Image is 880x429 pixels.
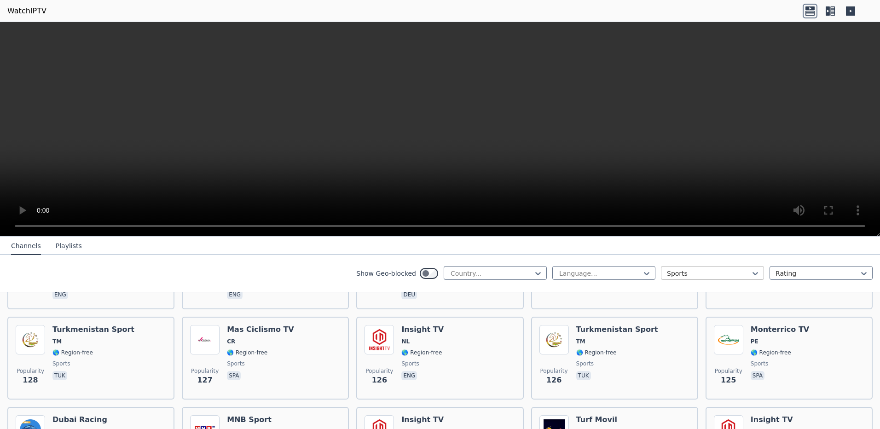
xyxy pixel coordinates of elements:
img: Monterrico TV [714,325,743,354]
span: 🌎 Region-free [52,349,93,356]
h6: Insight TV [401,325,444,334]
span: NL [401,338,410,345]
span: 🌎 Region-free [751,349,791,356]
span: 127 [197,375,212,386]
span: Popularity [540,367,568,375]
p: eng [401,371,417,380]
a: WatchIPTV [7,6,46,17]
span: PE [751,338,758,345]
span: sports [751,360,768,367]
span: sports [576,360,594,367]
span: Popularity [17,367,44,375]
span: 128 [23,375,38,386]
span: 126 [372,375,387,386]
span: 🌎 Region-free [401,349,442,356]
span: sports [401,360,419,367]
img: Turkmenistan Sport [16,325,45,354]
p: spa [227,371,241,380]
h6: Turkmenistan Sport [576,325,658,334]
img: Mas Ciclismo TV [190,325,220,354]
h6: Insight TV [401,415,444,424]
button: Channels [11,238,41,255]
span: TM [576,338,585,345]
span: 126 [546,375,562,386]
p: tuk [52,371,67,380]
span: sports [52,360,70,367]
span: 🌎 Region-free [227,349,267,356]
p: spa [751,371,764,380]
img: Insight TV [365,325,394,354]
span: 🌎 Region-free [576,349,617,356]
img: Turkmenistan Sport [539,325,569,354]
h6: Dubai Racing [52,415,107,424]
p: eng [52,290,68,299]
p: deu [401,290,417,299]
span: TM [52,338,62,345]
label: Show Geo-blocked [356,269,416,278]
h6: Turkmenistan Sport [52,325,134,334]
h6: Mas Ciclismo TV [227,325,294,334]
h6: Turf Movil [576,415,617,424]
p: eng [227,290,243,299]
h6: MNB Sport [227,415,272,424]
h6: Insight TV [751,415,793,424]
span: CR [227,338,235,345]
p: tuk [576,371,591,380]
span: Popularity [191,367,219,375]
h6: Monterrico TV [751,325,809,334]
span: 125 [721,375,736,386]
button: Playlists [56,238,82,255]
span: Popularity [365,367,393,375]
span: Popularity [715,367,742,375]
span: sports [227,360,244,367]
